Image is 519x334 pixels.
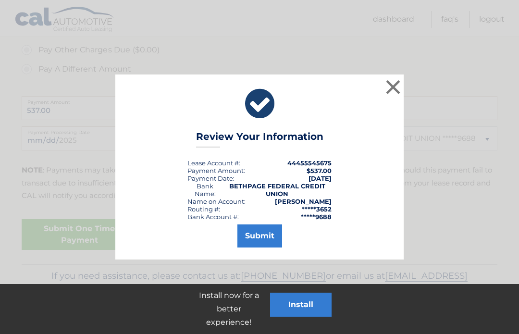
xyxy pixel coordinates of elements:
[187,159,240,167] div: Lease Account #:
[287,159,332,167] strong: 44455545675
[307,167,332,174] span: $537.00
[275,198,332,205] strong: [PERSON_NAME]
[229,182,325,198] strong: BETHPAGE FEDERAL CREDIT UNION
[187,289,270,329] p: Install now for a better experience!
[187,198,246,205] div: Name on Account:
[187,182,223,198] div: Bank Name:
[187,213,239,221] div: Bank Account #:
[309,174,332,182] span: [DATE]
[237,224,282,247] button: Submit
[187,205,220,213] div: Routing #:
[187,167,245,174] div: Payment Amount:
[383,77,403,97] button: ×
[187,174,235,182] div: :
[270,293,332,317] button: Install
[187,174,233,182] span: Payment Date
[196,131,323,148] h3: Review Your Information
